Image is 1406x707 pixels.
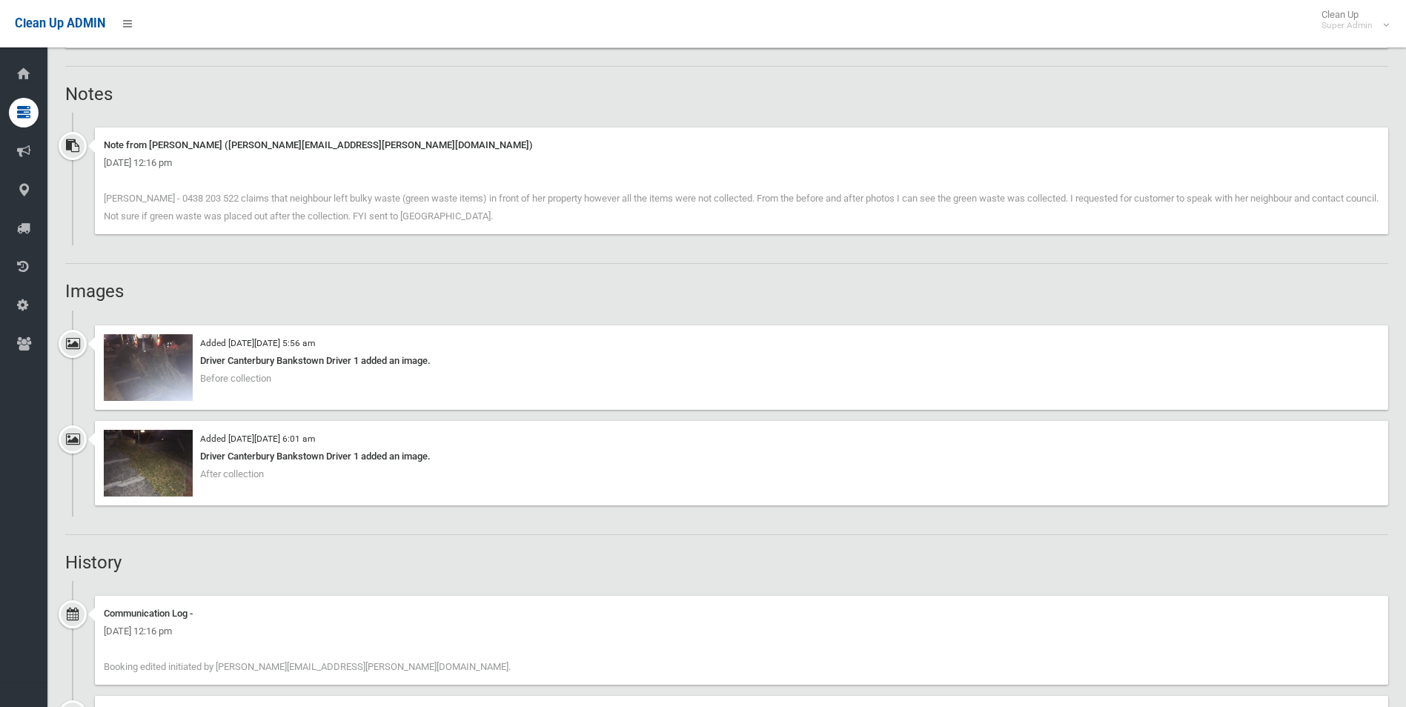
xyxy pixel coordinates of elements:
[65,282,1388,301] h2: Images
[104,136,1379,154] div: Note from [PERSON_NAME] ([PERSON_NAME][EMAIL_ADDRESS][PERSON_NAME][DOMAIN_NAME])
[104,661,511,672] span: Booking edited initiated by [PERSON_NAME][EMAIL_ADDRESS][PERSON_NAME][DOMAIN_NAME].
[65,553,1388,572] h2: History
[200,434,315,444] small: Added [DATE][DATE] 6:01 am
[1314,9,1387,31] span: Clean Up
[104,193,1379,222] span: [PERSON_NAME] - 0438 203 522 claims that neighbour left bulky waste (green waste items) in front ...
[1322,20,1373,31] small: Super Admin
[200,468,264,479] span: After collection
[200,373,271,384] span: Before collection
[104,334,193,401] img: 2025-10-0905.56.281874573979100881322.jpg
[104,448,1379,465] div: Driver Canterbury Bankstown Driver 1 added an image.
[65,84,1388,104] h2: Notes
[104,154,1379,172] div: [DATE] 12:16 pm
[104,623,1379,640] div: [DATE] 12:16 pm
[200,338,315,348] small: Added [DATE][DATE] 5:56 am
[104,352,1379,370] div: Driver Canterbury Bankstown Driver 1 added an image.
[104,605,1379,623] div: Communication Log -
[104,430,193,497] img: 2025-10-0906.00.405137274612325387343.jpg
[15,16,105,30] span: Clean Up ADMIN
